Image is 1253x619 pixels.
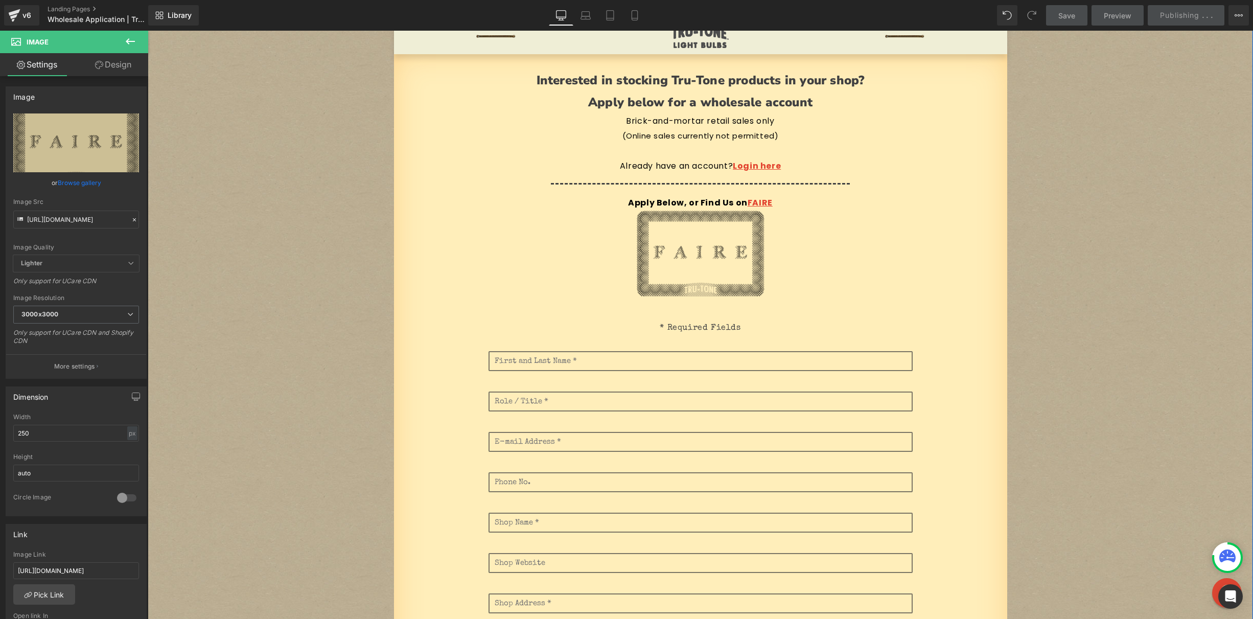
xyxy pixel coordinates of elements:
[1092,5,1144,26] a: Preview
[622,5,647,26] a: Mobile
[254,61,852,83] p: Apply below for a wholesale account
[254,39,852,61] p: Interested in stocking Tru-Tone products in your shop?
[13,211,139,228] input: Link
[1064,547,1094,577] div: Chat widget toggle
[341,442,765,462] input: Phone No.
[76,53,150,76] a: Design
[997,5,1017,26] button: Undo
[549,5,573,26] a: Desktop
[13,277,139,292] div: Only support for UCare CDN
[480,166,625,178] strong: Apply Below, or Find Us on
[13,425,139,442] input: auto
[1064,547,1094,577] img: Chat Button
[1218,584,1243,609] div: Open Intercom Messenger
[585,129,633,141] a: Login here
[168,11,192,20] span: Library
[13,562,139,579] input: https://your-shop.myshopify.com
[13,244,139,251] div: Image Quality
[4,5,39,26] a: v6
[600,166,625,178] a: FAIRE
[48,15,146,24] span: Wholesale Application | Tru-Tone™ vintage-style LED light bulbs
[13,551,139,558] div: Image Link
[1022,5,1042,26] button: Redo
[341,361,765,381] input: Role / Title *
[1104,10,1131,21] span: Preview
[331,290,775,305] p: * Required Fields
[254,83,852,98] p: Brick-and-mortar retail sales only
[13,453,139,461] div: Height
[27,38,49,46] span: Image
[13,294,139,302] div: Image Resolution
[13,177,139,188] div: or
[13,329,139,352] div: Only support for UCare CDN and Shopify CDN
[127,426,137,440] div: px
[13,414,139,421] div: Width
[148,5,199,26] a: New Library
[1228,5,1249,26] button: More
[598,5,622,26] a: Tablet
[341,320,765,340] input: First and Last Name *
[254,98,852,112] p: (Online sales currently not permitted)
[13,493,107,504] div: Circle Image
[341,522,765,542] input: Shop Website
[13,198,139,205] div: Image Src
[6,354,146,378] button: More settings
[13,584,75,605] a: Pick Link
[254,128,852,143] p: Already have an account?
[341,563,765,583] input: Shop Address *
[48,5,165,13] a: Landing Pages
[13,465,139,482] input: auto
[20,9,33,22] div: v6
[13,87,35,101] div: Image
[13,387,49,401] div: Dimension
[21,310,58,318] b: 3000x3000
[58,174,101,192] a: Browse gallery
[341,401,765,421] input: E-mail Address *
[13,524,28,539] div: Link
[573,5,598,26] a: Laptop
[54,362,95,371] p: More settings
[21,259,42,267] b: Lighter
[341,482,765,502] input: Shop Name *
[1058,10,1075,21] span: Save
